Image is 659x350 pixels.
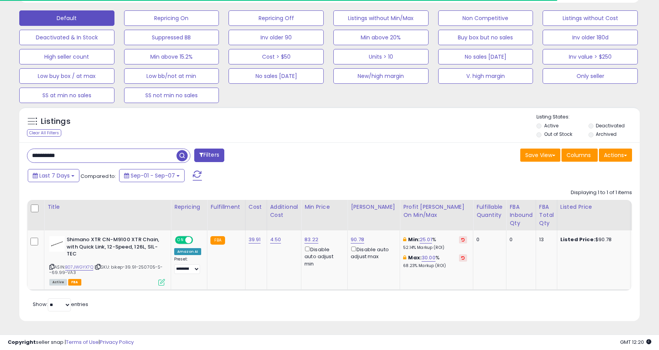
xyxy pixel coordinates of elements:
label: Active [544,122,558,129]
div: seller snap | | [8,339,134,346]
strong: Copyright [8,338,36,346]
b: Listed Price: [560,236,595,243]
div: Profit [PERSON_NAME] on Min/Max [403,203,470,219]
div: FBA inbound Qty [509,203,533,227]
button: Listings without Cost [543,10,638,26]
b: Min: [408,236,420,243]
button: Suppressed BB [124,30,219,45]
b: Max: [408,254,422,261]
div: ASIN: [49,236,165,285]
div: FBA Total Qty [539,203,554,227]
a: 30.00 [422,254,435,262]
span: 2025-09-15 12:20 GMT [620,338,651,346]
p: 52.14% Markup (ROI) [403,245,467,250]
div: % [403,236,467,250]
span: | SKU: bikep-39.91-250705-S--69.99-VA3 [49,264,163,276]
div: 0 [476,236,500,243]
a: 39.91 [249,236,261,243]
div: Listed Price [560,203,627,211]
button: Actions [599,149,632,162]
div: Preset: [174,257,201,274]
a: 83.22 [304,236,318,243]
button: Last 7 Days [28,169,79,182]
div: Amazon AI [174,248,201,255]
div: Fulfillment [210,203,242,211]
span: Sep-01 - Sep-07 [131,172,175,179]
button: Default [19,10,114,26]
div: Cost [249,203,264,211]
span: Last 7 Days [39,172,70,179]
div: Displaying 1 to 1 of 1 items [571,189,632,196]
button: No sales [DATE] [229,68,324,84]
span: ON [176,237,185,243]
h5: Listings [41,116,71,127]
button: V. high margin [438,68,533,84]
div: Fulfillable Quantity [476,203,503,219]
b: Shimano XTR CN-M9100 XTR Chain, with Quick Link, 12-Speed, 126L, SIL-TEC [67,236,160,260]
div: 13 [539,236,551,243]
button: Low bb/not at min [124,68,219,84]
label: Deactivated [596,122,625,129]
span: OFF [192,237,204,243]
button: Deactivated & In Stock [19,30,114,45]
button: Buy box but no sales [438,30,533,45]
button: Filters [194,149,224,162]
div: Disable auto adjust max [351,245,394,260]
span: Columns [567,151,591,159]
button: New/high margin [333,68,429,84]
button: Repricing Off [229,10,324,26]
div: $90.78 [560,236,624,243]
label: Out of Stock [544,131,572,137]
button: Only seller [543,68,638,84]
button: Units > 10 [333,49,429,64]
button: Low buy box / at max [19,68,114,84]
div: % [403,254,467,269]
a: Privacy Policy [100,338,134,346]
a: Terms of Use [66,338,99,346]
span: Compared to: [81,172,116,180]
div: Repricing [174,203,204,211]
button: Sep-01 - Sep-07 [119,169,185,182]
a: 4.50 [270,236,281,243]
button: Min above 15.2% [124,49,219,64]
div: Title [47,203,168,211]
span: Show: entries [33,301,88,308]
button: Inv value > $250 [543,49,638,64]
button: Listings without Min/Max [333,10,429,26]
label: Archived [596,131,617,137]
div: Disable auto adjust min [304,245,341,267]
a: 25.01 [420,236,432,243]
button: High seller count [19,49,114,64]
p: Listing States: [536,113,639,121]
div: 0 [509,236,530,243]
a: B07JWGYX7Q [65,264,93,271]
button: Min above 20% [333,30,429,45]
button: Inv older 90 [229,30,324,45]
button: Save View [520,149,560,162]
p: 68.23% Markup (ROI) [403,263,467,269]
button: Non Competitive [438,10,533,26]
small: FBA [210,236,225,245]
div: Additional Cost [270,203,298,219]
button: SS at min no sales [19,88,114,103]
div: Min Price [304,203,344,211]
span: FBA [68,279,81,286]
button: Columns [561,149,598,162]
button: Cost > $50 [229,49,324,64]
span: All listings currently available for purchase on Amazon [49,279,67,286]
div: [PERSON_NAME] [351,203,397,211]
button: SS not min no sales [124,88,219,103]
a: 90.78 [351,236,364,243]
button: Repricing On [124,10,219,26]
img: 31Dc4etxg2L._SL40_.jpg [49,236,65,252]
button: No sales [DATE] [438,49,533,64]
button: Inv older 180d [543,30,638,45]
div: Clear All Filters [27,129,61,137]
th: The percentage added to the cost of goods (COGS) that forms the calculator for Min & Max prices. [400,200,473,230]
